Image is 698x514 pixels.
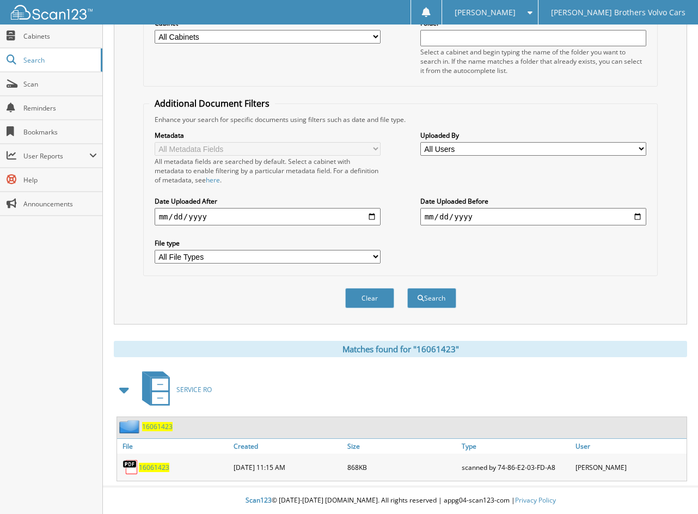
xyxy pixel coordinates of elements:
a: SERVICE RO [136,368,212,411]
span: Help [23,175,97,185]
img: scan123-logo-white.svg [11,5,93,20]
input: start [155,208,381,225]
span: [PERSON_NAME] Brothers Volvo Cars [551,9,685,16]
span: User Reports [23,151,89,161]
label: Date Uploaded Before [420,197,647,206]
a: here [206,175,220,185]
img: folder2.png [119,420,142,433]
label: Date Uploaded After [155,197,381,206]
label: File type [155,238,381,248]
a: Type [459,439,573,454]
div: scanned by 74-86-E2-03-FD-A8 [459,456,573,478]
a: Privacy Policy [515,495,556,505]
span: Search [23,56,95,65]
span: Scan [23,79,97,89]
label: Uploaded By [420,131,647,140]
div: All metadata fields are searched by default. Select a cabinet with metadata to enable filtering b... [155,157,381,185]
div: [PERSON_NAME] [573,456,687,478]
span: Scan123 [246,495,272,505]
a: User [573,439,687,454]
span: [PERSON_NAME] [455,9,516,16]
img: PDF.png [123,459,139,475]
button: Clear [345,288,394,308]
div: 868KB [345,456,458,478]
div: © [DATE]-[DATE] [DOMAIN_NAME]. All rights reserved | appg04-scan123-com | [103,487,698,514]
input: end [420,208,647,225]
div: Enhance your search for specific documents using filters such as date and file type. [149,115,652,124]
span: SERVICE RO [176,385,212,394]
span: Cabinets [23,32,97,41]
span: Announcements [23,199,97,209]
legend: Additional Document Filters [149,97,275,109]
a: 16061423 [142,422,173,431]
a: File [117,439,231,454]
div: [DATE] 11:15 AM [231,456,345,478]
label: Metadata [155,131,381,140]
iframe: Chat Widget [644,462,698,514]
span: Bookmarks [23,127,97,137]
a: Created [231,439,345,454]
a: 16061423 [139,463,169,472]
button: Search [407,288,456,308]
a: Size [345,439,458,454]
span: Reminders [23,103,97,113]
div: Matches found for "16061423" [114,341,687,357]
div: Select a cabinet and begin typing the name of the folder you want to search in. If the name match... [420,47,647,75]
